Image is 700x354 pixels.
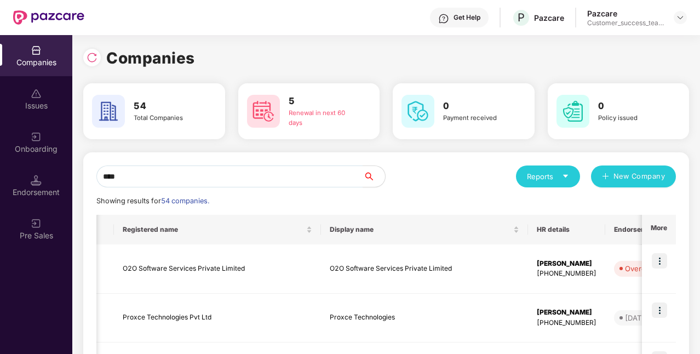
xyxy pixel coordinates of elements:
span: search [363,172,385,181]
span: Display name [330,225,511,234]
span: New Company [613,171,665,182]
th: HR details [528,215,605,244]
div: [PERSON_NAME] [537,259,596,269]
div: [PHONE_NUMBER] [537,269,596,279]
td: O2O Software Services Private Limited [321,244,528,294]
div: Payment received [443,113,512,123]
img: svg+xml;base64,PHN2ZyB4bWxucz0iaHR0cDovL3d3dy53My5vcmcvMjAwMC9zdmciIHdpZHRoPSI2MCIgaGVpZ2h0PSI2MC... [92,95,125,128]
th: More [642,215,676,244]
td: Proxce Technologies Pvt Ltd [114,294,321,343]
img: svg+xml;base64,PHN2ZyBpZD0iQ29tcGFuaWVzIiB4bWxucz0iaHR0cDovL3d3dy53My5vcmcvMjAwMC9zdmciIHdpZHRoPS... [31,45,42,56]
img: svg+xml;base64,PHN2ZyB4bWxucz0iaHR0cDovL3d3dy53My5vcmcvMjAwMC9zdmciIHdpZHRoPSI2MCIgaGVpZ2h0PSI2MC... [401,95,434,128]
div: [DATE] [625,312,649,323]
div: Renewal in next 60 days [289,109,357,128]
button: plusNew Company [591,165,676,187]
div: Total Companies [134,113,202,123]
div: Reports [527,171,569,182]
div: Customer_success_team_lead [587,19,664,27]
h3: 5 [289,94,357,109]
img: svg+xml;base64,PHN2ZyBpZD0iSGVscC0zMngzMiIgeG1sbnM9Imh0dHA6Ly93d3cudzMub3JnLzIwMDAvc3ZnIiB3aWR0aD... [438,13,449,24]
img: svg+xml;base64,PHN2ZyBpZD0iUmVsb2FkLTMyeDMyIiB4bWxucz0iaHR0cDovL3d3dy53My5vcmcvMjAwMC9zdmciIHdpZH... [87,52,97,63]
td: O2O Software Services Private Limited [114,244,321,294]
span: Showing results for [96,197,209,205]
img: svg+xml;base64,PHN2ZyB4bWxucz0iaHR0cDovL3d3dy53My5vcmcvMjAwMC9zdmciIHdpZHRoPSI2MCIgaGVpZ2h0PSI2MC... [556,95,589,128]
span: caret-down [562,173,569,180]
img: New Pazcare Logo [13,10,84,25]
div: Overdue - 193d [625,263,680,274]
div: Pazcare [534,13,564,23]
img: icon [652,253,667,269]
h1: Companies [106,46,195,70]
img: svg+xml;base64,PHN2ZyBpZD0iRHJvcGRvd24tMzJ4MzIiIHhtbG5zPSJodHRwOi8vd3d3LnczLm9yZy8yMDAwL3N2ZyIgd2... [676,13,685,22]
span: plus [602,173,609,181]
h3: 0 [443,99,512,113]
img: svg+xml;base64,PHN2ZyB3aWR0aD0iMTQuNSIgaGVpZ2h0PSIxNC41IiB2aWV3Qm94PSIwIDAgMTYgMTYiIGZpbGw9Im5vbm... [31,175,42,186]
th: Registered name [114,215,321,244]
th: Display name [321,215,528,244]
img: svg+xml;base64,PHN2ZyB3aWR0aD0iMjAiIGhlaWdodD0iMjAiIHZpZXdCb3g9IjAgMCAyMCAyMCIgZmlsbD0ibm9uZSIgeG... [31,218,42,229]
span: 54 companies. [161,197,209,205]
img: svg+xml;base64,PHN2ZyB3aWR0aD0iMjAiIGhlaWdodD0iMjAiIHZpZXdCb3g9IjAgMCAyMCAyMCIgZmlsbD0ibm9uZSIgeG... [31,132,42,142]
h3: 0 [598,99,667,113]
td: Proxce Technologies [321,294,528,343]
div: Policy issued [598,113,667,123]
img: svg+xml;base64,PHN2ZyB4bWxucz0iaHR0cDovL3d3dy53My5vcmcvMjAwMC9zdmciIHdpZHRoPSI2MCIgaGVpZ2h0PSI2MC... [247,95,280,128]
div: [PERSON_NAME] [537,307,596,318]
img: svg+xml;base64,PHN2ZyBpZD0iSXNzdWVzX2Rpc2FibGVkIiB4bWxucz0iaHR0cDovL3d3dy53My5vcmcvMjAwMC9zdmciIH... [31,88,42,99]
button: search [363,165,386,187]
span: Registered name [123,225,304,234]
div: Pazcare [587,8,664,19]
img: icon [652,302,667,318]
span: Endorsements [614,225,676,234]
span: P [518,11,525,24]
div: [PHONE_NUMBER] [537,318,596,328]
div: Get Help [454,13,480,22]
h3: 54 [134,99,202,113]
